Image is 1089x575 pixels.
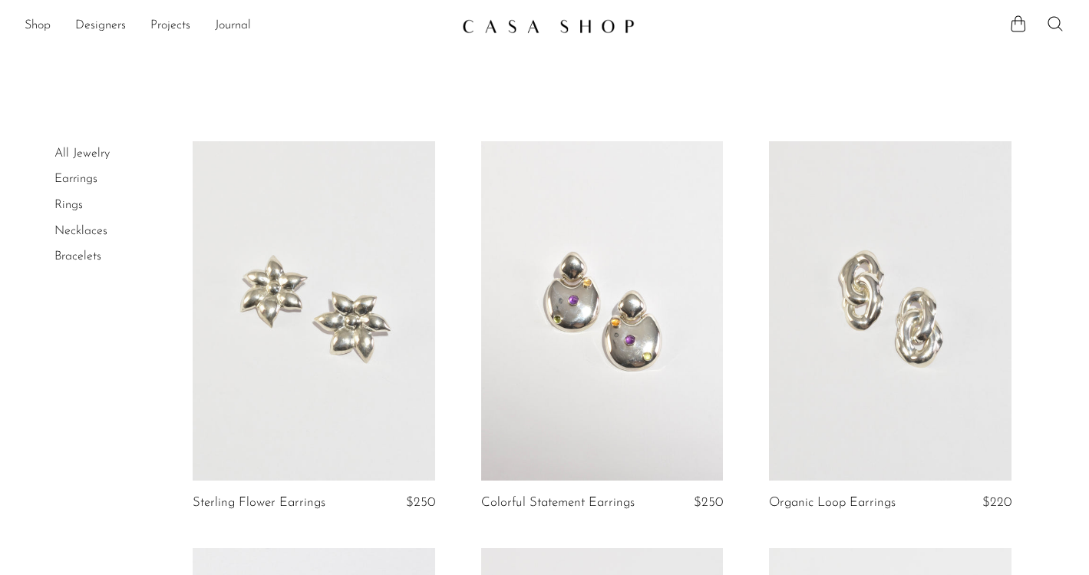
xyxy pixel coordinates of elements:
[982,496,1011,509] span: $220
[215,16,251,36] a: Journal
[54,225,107,237] a: Necklaces
[25,13,450,39] ul: NEW HEADER MENU
[25,13,450,39] nav: Desktop navigation
[406,496,435,509] span: $250
[694,496,723,509] span: $250
[54,147,110,160] a: All Jewelry
[54,173,97,185] a: Earrings
[481,496,635,510] a: Colorful Statement Earrings
[193,496,325,510] a: Sterling Flower Earrings
[54,250,101,263] a: Bracelets
[54,199,83,211] a: Rings
[75,16,126,36] a: Designers
[769,496,896,510] a: Organic Loop Earrings
[150,16,190,36] a: Projects
[25,16,51,36] a: Shop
